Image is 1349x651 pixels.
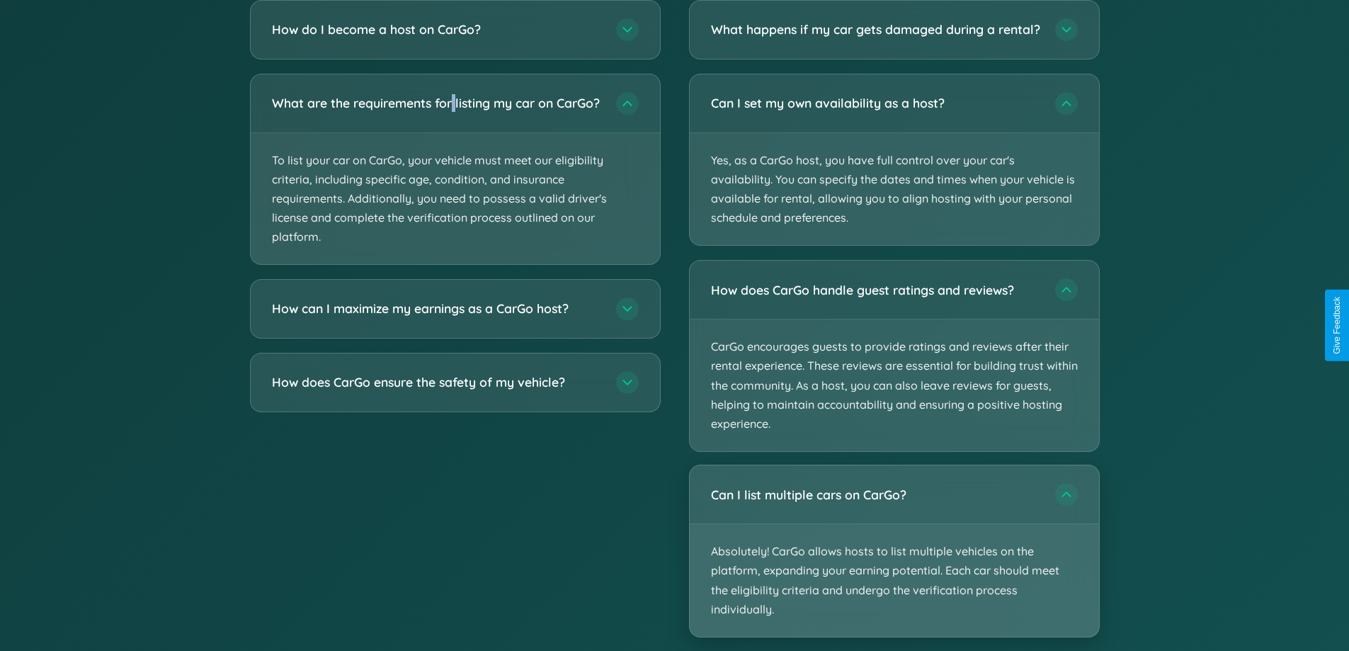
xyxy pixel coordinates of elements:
[711,486,1041,504] h3: Can I list multiple cars on CarGo?
[272,374,602,392] h3: How does CarGo ensure the safety of my vehicle?
[272,300,602,318] h3: How can I maximize my earnings as a CarGo host?
[272,94,602,112] h3: What are the requirements for listing my car on CarGo?
[690,133,1099,246] p: Yes, as a CarGo host, you have full control over your car's availability. You can specify the dat...
[1332,297,1342,354] div: Give Feedback
[251,133,660,265] p: To list your car on CarGo, your vehicle must meet our eligibility criteria, including specific ag...
[690,319,1099,451] p: CarGo encourages guests to provide ratings and reviews after their rental experience. These revie...
[711,94,1041,112] h3: Can I set my own availability as a host?
[711,281,1041,299] h3: How does CarGo handle guest ratings and reviews?
[272,21,602,38] h3: How do I become a host on CarGo?
[711,21,1041,38] h3: What happens if my car gets damaged during a rental?
[690,524,1099,637] p: Absolutely! CarGo allows hosts to list multiple vehicles on the platform, expanding your earning ...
